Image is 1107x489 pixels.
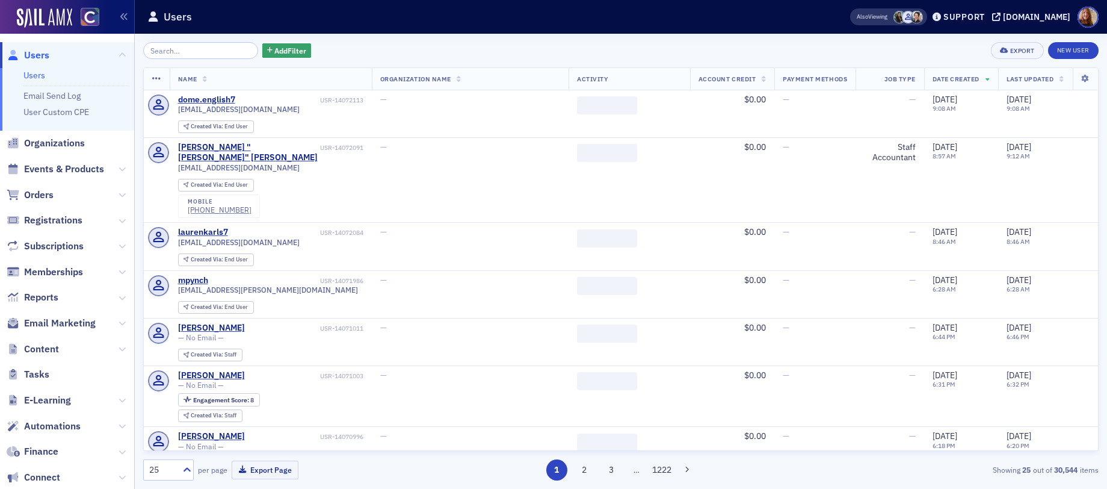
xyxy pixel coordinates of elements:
[178,370,245,381] a: [PERSON_NAME]
[210,277,363,285] div: USR-14071986
[188,198,251,205] div: mobile
[380,94,387,105] span: —
[789,464,1099,475] div: Showing out of items
[577,277,637,295] span: ‌
[744,431,766,441] span: $0.00
[24,471,60,484] span: Connect
[744,370,766,381] span: $0.00
[1007,94,1031,105] span: [DATE]
[909,94,916,105] span: —
[884,75,916,83] span: Job Type
[783,322,789,333] span: —
[7,214,82,227] a: Registrations
[380,275,387,285] span: —
[193,397,254,403] div: 8
[546,459,567,481] button: 1
[1052,464,1080,475] strong: 30,544
[943,11,985,22] div: Support
[698,75,756,83] span: Account Credit
[577,75,608,83] span: Activity
[577,229,637,248] span: ‌
[909,226,916,237] span: —
[7,240,84,253] a: Subscriptions
[178,95,235,105] a: dome.english7
[178,163,300,172] span: [EMAIL_ADDRESS][DOMAIN_NAME]
[1007,104,1030,113] time: 9:08 AM
[191,181,224,188] span: Created Via :
[193,396,250,404] span: Engagement Score :
[7,368,49,381] a: Tasks
[7,266,83,279] a: Memberships
[1007,322,1031,333] span: [DATE]
[783,226,789,237] span: —
[933,142,957,152] span: [DATE]
[577,96,637,114] span: ‌
[143,42,258,59] input: Search…
[191,182,248,188] div: End User
[1007,332,1029,341] time: 6:46 PM
[783,431,789,441] span: —
[7,445,58,458] a: Finance
[910,11,923,23] span: Pamela Galey-Coleman
[320,144,363,152] div: USR-14072091
[247,433,363,441] div: USR-14070996
[7,163,104,176] a: Events & Products
[178,285,358,294] span: [EMAIL_ADDRESS][PERSON_NAME][DOMAIN_NAME]
[577,372,637,390] span: ‌
[24,420,81,433] span: Automations
[1003,11,1070,22] div: [DOMAIN_NAME]
[191,352,236,358] div: Staff
[178,75,197,83] span: Name
[178,142,318,163] div: [PERSON_NAME] "[PERSON_NAME]" [PERSON_NAME]
[191,413,236,419] div: Staff
[232,461,298,479] button: Export Page
[380,142,387,152] span: —
[23,70,45,81] a: Users
[933,94,957,105] span: [DATE]
[178,254,254,266] div: Created Via: End User
[601,459,622,481] button: 3
[178,227,228,238] div: laurenkarls7
[178,238,300,247] span: [EMAIL_ADDRESS][DOMAIN_NAME]
[783,275,789,285] span: —
[577,325,637,343] span: ‌
[247,372,363,380] div: USR-14071003
[24,240,84,253] span: Subscriptions
[7,343,59,356] a: Content
[991,42,1043,59] button: Export
[933,431,957,441] span: [DATE]
[933,152,956,160] time: 8:57 AM
[178,442,224,451] span: — No Email —
[992,13,1075,21] button: [DOMAIN_NAME]
[893,11,906,23] span: Brenda Astorga
[7,291,58,304] a: Reports
[744,142,766,152] span: $0.00
[178,333,224,342] span: — No Email —
[274,45,306,56] span: Add Filter
[783,75,847,83] span: Payment Methods
[573,459,594,481] button: 2
[188,205,251,214] a: [PHONE_NUMBER]
[1007,380,1029,388] time: 6:32 PM
[178,323,245,334] a: [PERSON_NAME]
[178,179,254,192] div: Created Via: End User
[933,104,956,113] time: 9:08 AM
[247,325,363,332] div: USR-14071011
[744,322,766,333] span: $0.00
[933,441,955,450] time: 6:18 PM
[81,8,99,26] img: SailAMX
[7,471,60,484] a: Connect
[380,226,387,237] span: —
[7,317,96,330] a: Email Marketing
[262,43,312,58] button: AddFilter
[577,434,637,452] span: ‌
[628,464,645,475] span: …
[191,122,224,130] span: Created Via :
[17,8,72,28] img: SailAMX
[380,431,387,441] span: —
[23,90,81,101] a: Email Send Log
[909,370,916,381] span: —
